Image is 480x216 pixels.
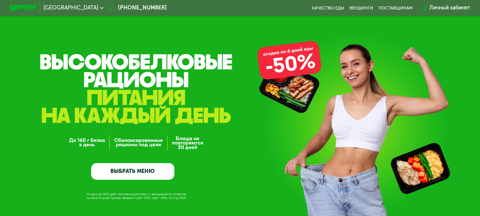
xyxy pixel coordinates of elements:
span: [GEOGRAPHIC_DATA] [43,5,98,11]
a: ВЫБРАТЬ МЕНЮ [91,163,174,180]
a: [PHONE_NUMBER] [107,4,166,12]
a: Вендинги [350,5,373,11]
div: поставщикам [379,5,413,11]
a: Качество еды [312,5,344,11]
div: Личный кабинет [429,4,470,12]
